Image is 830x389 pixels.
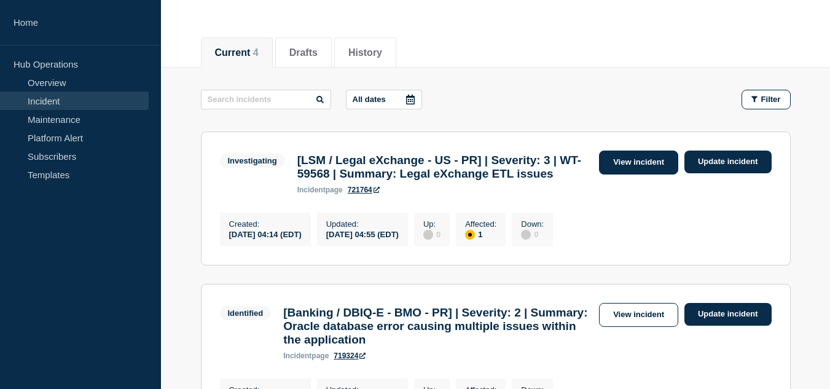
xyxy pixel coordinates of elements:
p: Affected : [465,219,496,229]
p: Created : [229,219,302,229]
a: 719324 [334,352,366,360]
div: disabled [521,230,531,240]
p: Down : [521,219,544,229]
a: View incident [599,151,678,175]
p: Updated : [326,219,399,229]
button: Filter [742,90,791,109]
span: incident [297,186,326,194]
span: incident [283,352,311,360]
span: Investigating [220,154,285,168]
p: page [283,352,329,360]
button: Drafts [289,47,318,58]
div: disabled [423,230,433,240]
div: 1 [465,229,496,240]
p: page [297,186,343,194]
button: All dates [346,90,422,109]
h3: [LSM / Legal eXchange - US - PR] | Severity: 3 | WT-59568 | Summary: Legal eXchange ETL issues [297,154,593,181]
a: View incident [599,303,678,327]
p: Up : [423,219,440,229]
div: 0 [423,229,440,240]
p: All dates [353,95,386,104]
div: 0 [521,229,544,240]
button: History [348,47,382,58]
div: [DATE] 04:55 (EDT) [326,229,399,239]
span: 4 [253,47,259,58]
h3: [Banking / DBIQ-E - BMO - PR] | Severity: 2 | Summary: Oracle database error causing multiple iss... [283,306,593,347]
a: Update incident [684,151,772,173]
div: [DATE] 04:14 (EDT) [229,229,302,239]
input: Search incidents [201,90,331,109]
a: 721764 [348,186,380,194]
div: affected [465,230,475,240]
span: Identified [220,306,272,320]
span: Filter [761,95,781,104]
a: Update incident [684,303,772,326]
button: Current 4 [215,47,259,58]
